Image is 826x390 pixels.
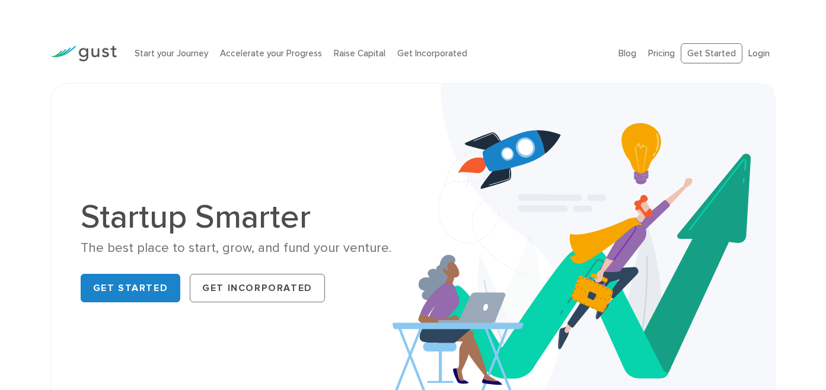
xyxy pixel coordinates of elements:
[220,48,322,59] a: Accelerate your Progress
[81,200,404,234] h1: Startup Smarter
[81,239,404,257] div: The best place to start, grow, and fund your venture.
[648,48,675,59] a: Pricing
[135,48,208,59] a: Start your Journey
[334,48,385,59] a: Raise Capital
[50,46,117,62] img: Gust Logo
[81,274,181,302] a: Get Started
[748,48,770,59] a: Login
[190,274,325,302] a: Get Incorporated
[397,48,467,59] a: Get Incorporated
[681,43,742,64] a: Get Started
[618,48,636,59] a: Blog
